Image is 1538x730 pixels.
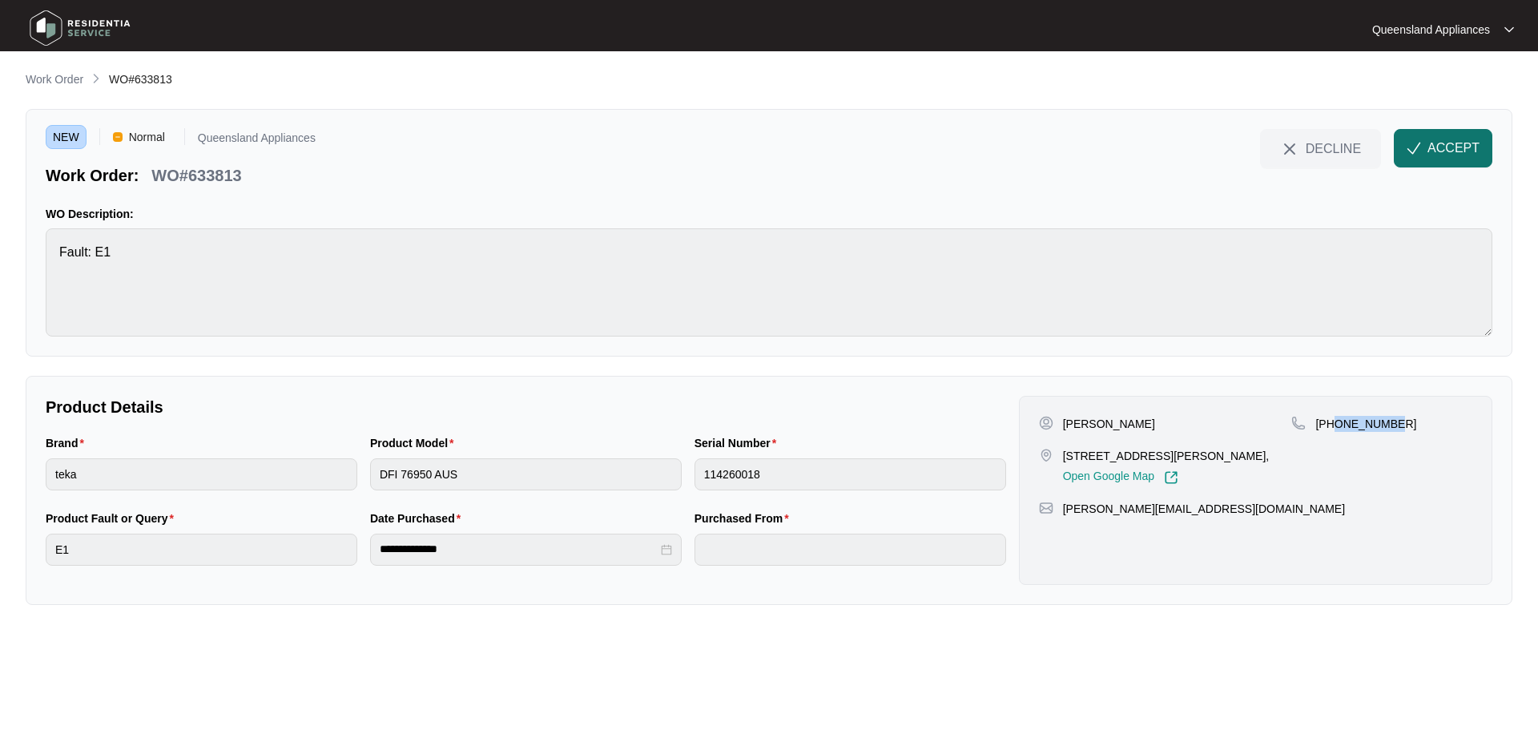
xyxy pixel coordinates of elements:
img: close-Icon [1280,139,1299,159]
label: Product Model [370,435,461,451]
label: Purchased From [695,510,795,526]
input: Serial Number [695,458,1006,490]
button: check-IconACCEPT [1394,129,1492,167]
span: ACCEPT [1427,139,1480,158]
img: user-pin [1039,416,1053,430]
label: Brand [46,435,91,451]
img: map-pin [1039,501,1053,515]
p: Work Order: [46,164,139,187]
img: map-pin [1039,448,1053,462]
textarea: Fault: E1 [46,228,1492,337]
p: Queensland Appliances [198,132,316,149]
img: Vercel Logo [113,132,123,142]
p: Queensland Appliances [1372,22,1490,38]
a: Work Order [22,71,87,89]
p: [PERSON_NAME] [1063,416,1155,432]
span: Normal [123,125,171,149]
label: Date Purchased [370,510,467,526]
input: Product Model [370,458,682,490]
p: WO Description: [46,206,1492,222]
span: DECLINE [1306,139,1361,157]
p: Work Order [26,71,83,87]
a: Open Google Map [1063,470,1178,485]
button: close-IconDECLINE [1260,129,1381,167]
img: chevron-right [90,72,103,85]
span: WO#633813 [109,73,172,86]
input: Product Fault or Query [46,534,357,566]
p: Product Details [46,396,1006,418]
img: dropdown arrow [1504,26,1514,34]
input: Brand [46,458,357,490]
label: Product Fault or Query [46,510,180,526]
img: map-pin [1291,416,1306,430]
img: Link-External [1164,470,1178,485]
input: Purchased From [695,534,1006,566]
span: NEW [46,125,87,149]
p: [PHONE_NUMBER] [1315,416,1416,432]
p: [PERSON_NAME][EMAIL_ADDRESS][DOMAIN_NAME] [1063,501,1345,517]
p: WO#633813 [151,164,241,187]
img: residentia service logo [24,4,136,52]
input: Date Purchased [380,541,658,558]
label: Serial Number [695,435,783,451]
p: [STREET_ADDRESS][PERSON_NAME], [1063,448,1270,464]
img: check-Icon [1407,141,1421,155]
